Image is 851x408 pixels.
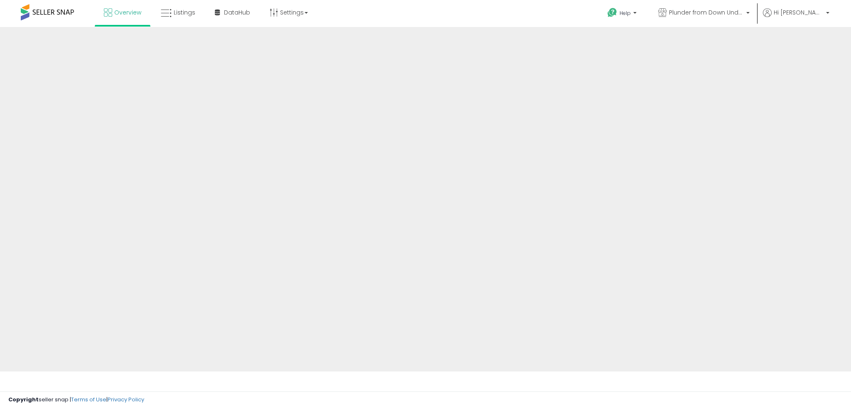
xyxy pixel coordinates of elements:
span: Overview [114,8,141,17]
span: Plunder from Down Under Shop [669,8,744,17]
a: Hi [PERSON_NAME] [763,8,829,27]
a: Help [601,1,645,27]
span: Hi [PERSON_NAME] [774,8,824,17]
span: Help [620,10,631,17]
span: Listings [174,8,195,17]
i: Get Help [607,7,617,18]
span: DataHub [224,8,250,17]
